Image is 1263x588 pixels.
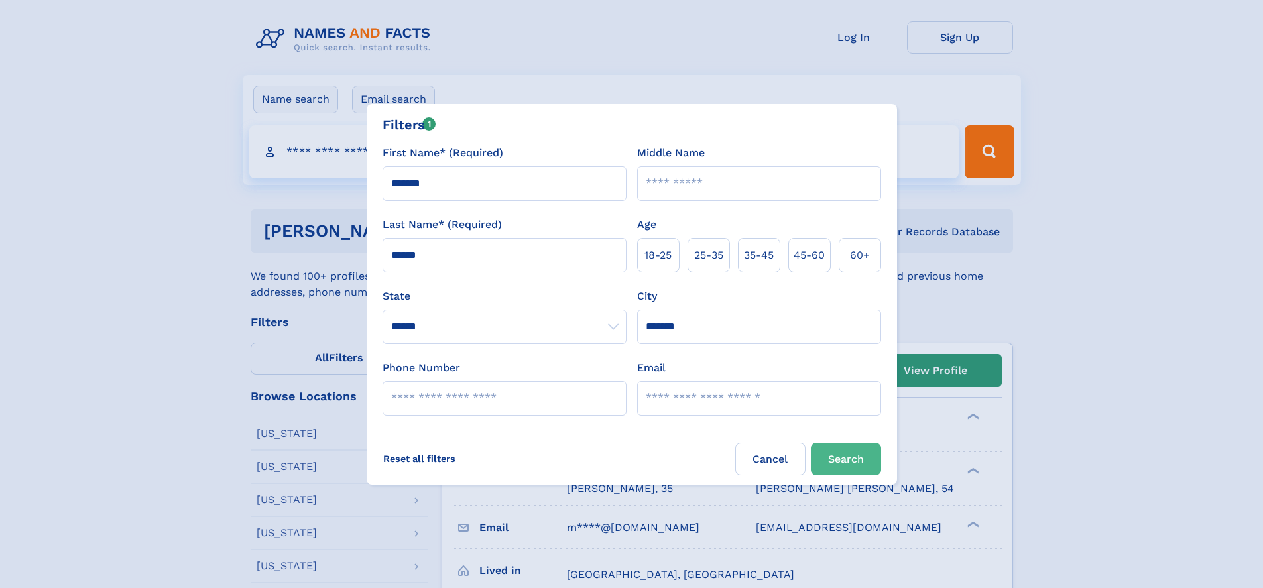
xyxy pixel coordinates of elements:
[735,443,806,475] label: Cancel
[694,247,723,263] span: 25‑35
[375,443,464,475] label: Reset all filters
[383,217,502,233] label: Last Name* (Required)
[811,443,881,475] button: Search
[383,115,436,135] div: Filters
[794,247,825,263] span: 45‑60
[637,360,666,376] label: Email
[383,288,627,304] label: State
[744,247,774,263] span: 35‑45
[644,247,672,263] span: 18‑25
[637,217,656,233] label: Age
[383,145,503,161] label: First Name* (Required)
[383,360,460,376] label: Phone Number
[637,288,657,304] label: City
[637,145,705,161] label: Middle Name
[850,247,870,263] span: 60+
